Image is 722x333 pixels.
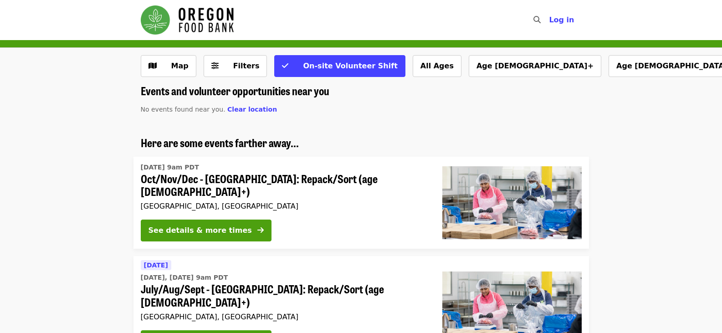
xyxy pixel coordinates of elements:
[141,172,428,199] span: Oct/Nov/Dec - [GEOGRAPHIC_DATA]: Repack/Sort (age [DEMOGRAPHIC_DATA]+)
[257,226,264,235] i: arrow-right icon
[282,61,288,70] i: check icon
[141,220,271,241] button: See details & more times
[204,55,267,77] button: Filters (0 selected)
[303,61,397,70] span: On-site Volunteer Shift
[211,61,219,70] i: sliders-h icon
[413,55,461,77] button: All Ages
[533,15,541,24] i: search icon
[442,166,582,239] img: Oct/Nov/Dec - Beaverton: Repack/Sort (age 10+) organized by Oregon Food Bank
[469,55,601,77] button: Age [DEMOGRAPHIC_DATA]+
[141,273,228,282] time: [DATE], [DATE] 9am PDT
[274,55,405,77] button: On-site Volunteer Shift
[133,157,589,249] a: See details for "Oct/Nov/Dec - Beaverton: Repack/Sort (age 10+)"
[141,163,199,172] time: [DATE] 9am PDT
[148,225,252,236] div: See details & more times
[144,261,168,269] span: [DATE]
[549,15,574,24] span: Log in
[148,61,157,70] i: map icon
[141,134,299,150] span: Here are some events farther away...
[141,82,329,98] span: Events and volunteer opportunities near you
[141,106,225,113] span: No events found near you.
[171,61,189,70] span: Map
[141,313,428,321] div: [GEOGRAPHIC_DATA], [GEOGRAPHIC_DATA]
[546,9,553,31] input: Search
[141,55,196,77] button: Show map view
[141,202,428,210] div: [GEOGRAPHIC_DATA], [GEOGRAPHIC_DATA]
[227,106,277,113] span: Clear location
[233,61,260,70] span: Filters
[141,5,234,35] img: Oregon Food Bank - Home
[227,105,277,114] button: Clear location
[141,282,428,309] span: July/Aug/Sept - [GEOGRAPHIC_DATA]: Repack/Sort (age [DEMOGRAPHIC_DATA]+)
[542,11,581,29] button: Log in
